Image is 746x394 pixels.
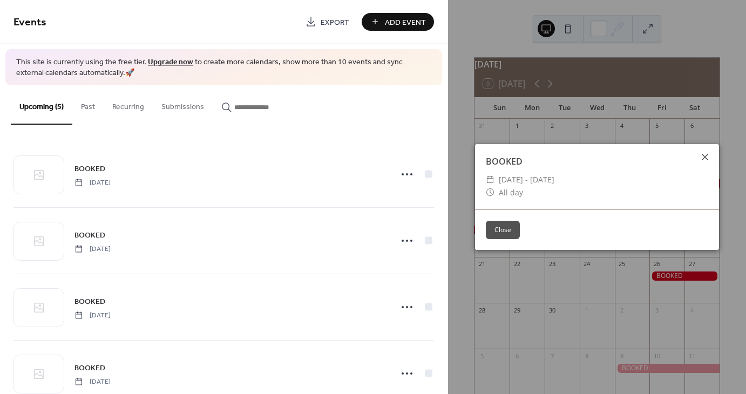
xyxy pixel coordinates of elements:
[72,85,104,124] button: Past
[74,229,105,241] a: BOOKED
[74,295,105,308] a: BOOKED
[74,377,111,386] span: [DATE]
[74,163,105,174] span: BOOKED
[74,244,111,254] span: [DATE]
[499,186,523,199] span: All day
[297,13,357,31] a: Export
[74,178,111,187] span: [DATE]
[148,55,193,70] a: Upgrade now
[74,362,105,374] a: BOOKED
[475,155,719,168] div: BOOKED
[74,310,111,320] span: [DATE]
[153,85,213,124] button: Submissions
[362,13,434,31] button: Add Event
[74,296,105,307] span: BOOKED
[385,17,426,28] span: Add Event
[16,57,431,78] span: This site is currently using the free tier. to create more calendars, show more than 10 events an...
[486,221,520,239] button: Close
[13,12,46,33] span: Events
[499,173,554,186] span: [DATE] - [DATE]
[321,17,349,28] span: Export
[104,85,153,124] button: Recurring
[11,85,72,125] button: Upcoming (5)
[486,186,494,199] div: ​
[74,362,105,373] span: BOOKED
[74,162,105,175] a: BOOKED
[486,173,494,186] div: ​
